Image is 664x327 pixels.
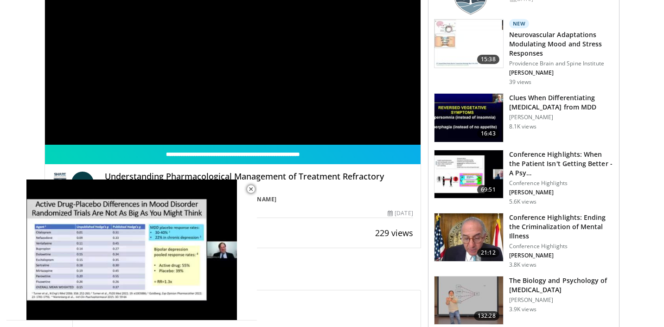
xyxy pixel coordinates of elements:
p: Conference Highlights [509,180,613,187]
div: [DATE] [388,209,413,218]
p: [PERSON_NAME] [509,114,613,121]
p: New [509,19,530,28]
span: 69:51 [477,185,499,194]
img: 1419e6f0-d69a-482b-b3ae-1573189bf46e.150x105_q85_crop-smart_upscale.jpg [434,213,503,262]
span: 229 views [375,227,413,238]
h3: Conference Highlights: When the Patient Isn't Getting Better - A Psy… [509,150,613,178]
span: 21:12 [477,248,499,257]
a: 16:43 Clues When Differentiating [MEDICAL_DATA] from MDD [PERSON_NAME] 8.1K views [434,93,613,142]
h4: Understanding Pharmacological Management of Treatment Refractory [MEDICAL_DATA] [105,172,413,192]
img: Silver Hill Hospital/SHARE [52,172,68,194]
p: 3.8K views [509,261,536,269]
p: 8.1K views [509,123,536,130]
p: 3.9K views [509,306,536,313]
p: Conference Highlights [509,243,613,250]
a: 15:38 New Neurovascular Adaptations Modulating Mood and Stress Responses Providence Brain and Spi... [434,19,613,86]
p: 5.6K views [509,198,536,205]
h3: Conference Highlights: Ending the Criminalization of Mental Illness [509,213,613,241]
img: a6520382-d332-4ed3-9891-ee688fa49237.150x105_q85_crop-smart_upscale.jpg [434,94,503,142]
a: 69:51 Conference Highlights: When the Patient Isn't Getting Better - A Psy… Conference Highlights... [434,150,613,205]
p: [PERSON_NAME] [509,252,613,259]
a: 132:28 The Biology and Psychology of [MEDICAL_DATA] [PERSON_NAME] 3.9K views [434,276,613,325]
p: [PERSON_NAME] [509,189,613,196]
a: J [71,172,94,194]
img: f8311eb0-496c-457e-baaa-2f3856724dd4.150x105_q85_crop-smart_upscale.jpg [434,276,503,325]
a: 21:12 Conference Highlights: Ending the Criminalization of Mental Illness Conference Highlights [... [434,213,613,269]
div: By FEATURING [105,195,413,204]
p: 39 views [509,78,532,86]
button: Close [242,180,260,199]
img: 4562edde-ec7e-4758-8328-0659f7ef333d.150x105_q85_crop-smart_upscale.jpg [434,19,503,68]
p: [PERSON_NAME] [509,296,613,304]
img: 4362ec9e-0993-4580-bfd4-8e18d57e1d49.150x105_q85_crop-smart_upscale.jpg [434,150,503,199]
span: 16:43 [477,129,499,138]
h3: Neurovascular Adaptations Modulating Mood and Stress Responses [509,30,613,58]
video-js: Video Player [6,180,257,321]
span: 132:28 [474,311,499,321]
span: 15:38 [477,55,499,64]
h3: Clues When Differentiating [MEDICAL_DATA] from MDD [509,93,613,112]
h3: The Biology and Psychology of [MEDICAL_DATA] [509,276,613,295]
p: [PERSON_NAME] [509,69,613,77]
p: Providence Brain and Spine Institute [509,60,613,67]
